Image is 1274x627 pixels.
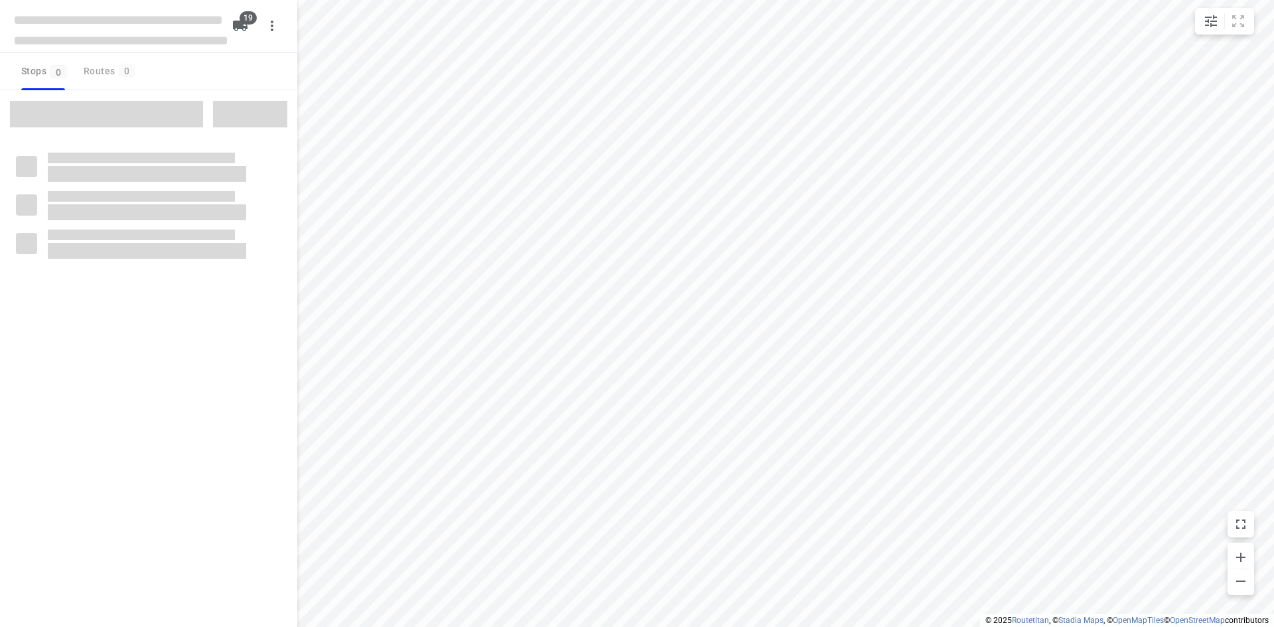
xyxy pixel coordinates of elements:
a: OpenStreetMap [1170,616,1225,625]
div: small contained button group [1195,8,1254,35]
a: Routetitan [1012,616,1049,625]
li: © 2025 , © , © © contributors [985,616,1269,625]
a: Stadia Maps [1058,616,1103,625]
a: OpenMapTiles [1113,616,1164,625]
button: Map settings [1198,8,1224,35]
